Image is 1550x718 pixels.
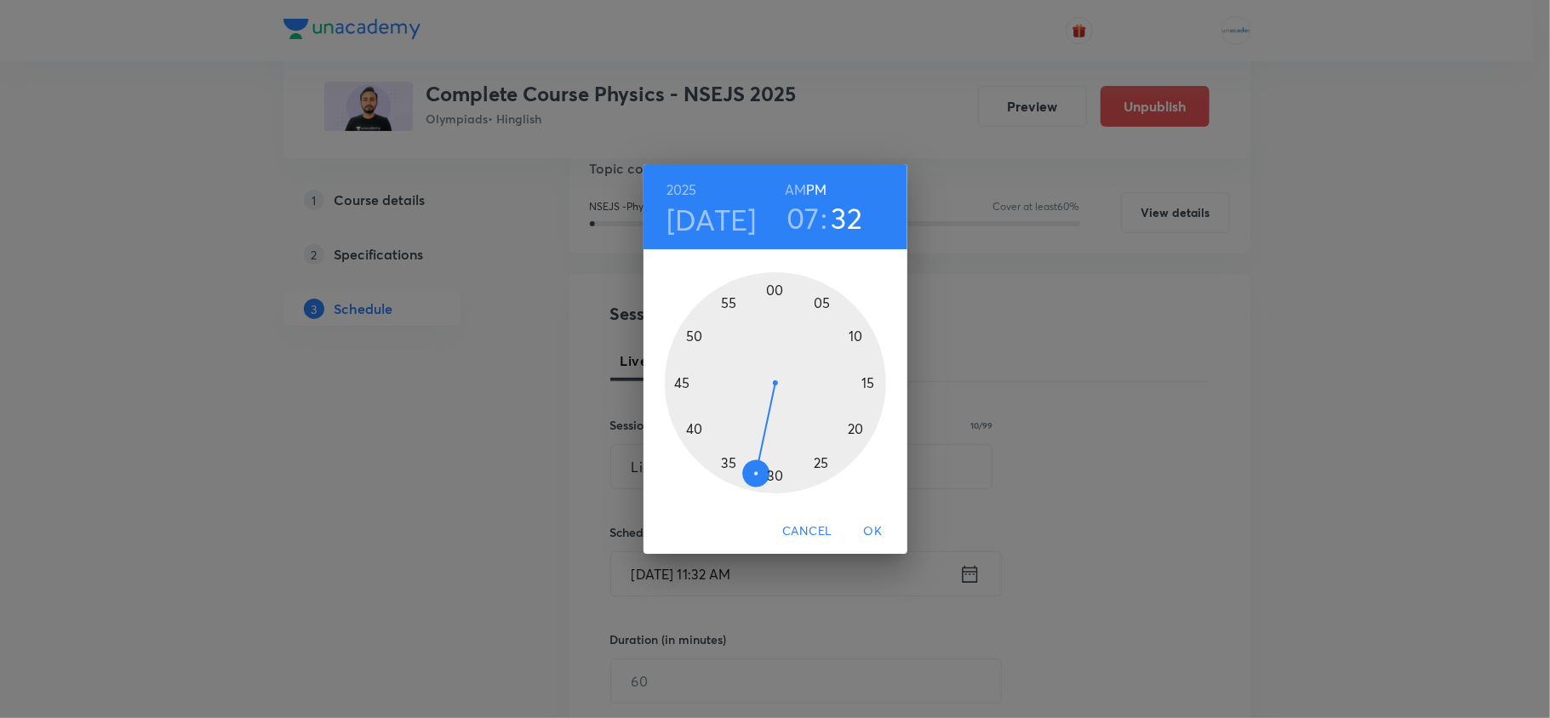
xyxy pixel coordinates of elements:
[775,516,838,547] button: Cancel
[832,200,863,236] button: 32
[846,516,901,547] button: OK
[666,202,757,237] button: [DATE]
[786,200,820,236] button: 07
[782,521,832,542] span: Cancel
[821,200,827,236] h3: :
[853,521,894,542] span: OK
[785,178,806,202] button: AM
[806,178,826,202] button: PM
[666,178,697,202] button: 2025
